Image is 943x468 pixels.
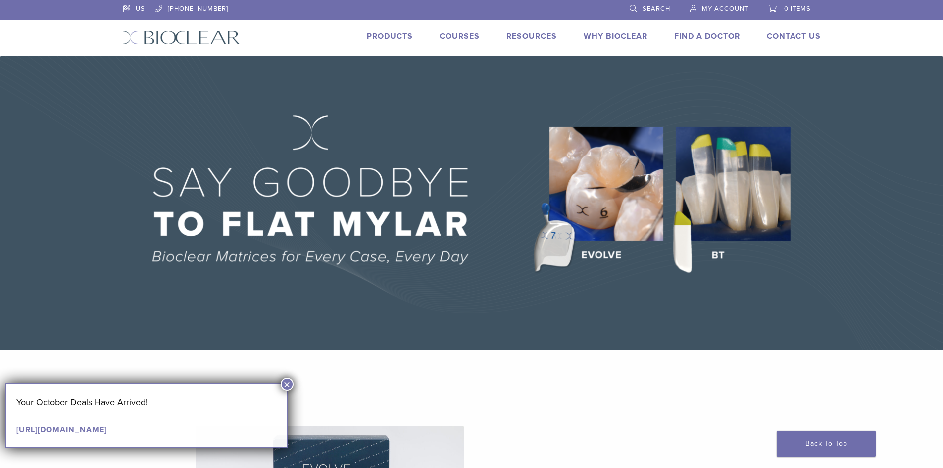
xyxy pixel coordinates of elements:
a: Resources [506,31,557,41]
a: Find A Doctor [674,31,740,41]
a: Back To Top [777,431,876,457]
span: 0 items [784,5,811,13]
p: Your October Deals Have Arrived! [16,395,277,410]
button: Close [281,378,294,391]
span: My Account [702,5,748,13]
span: Search [643,5,670,13]
a: [URL][DOMAIN_NAME] [16,425,107,435]
a: Courses [440,31,480,41]
a: Products [367,31,413,41]
a: Why Bioclear [584,31,647,41]
img: Bioclear [123,30,240,45]
a: Contact Us [767,31,821,41]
